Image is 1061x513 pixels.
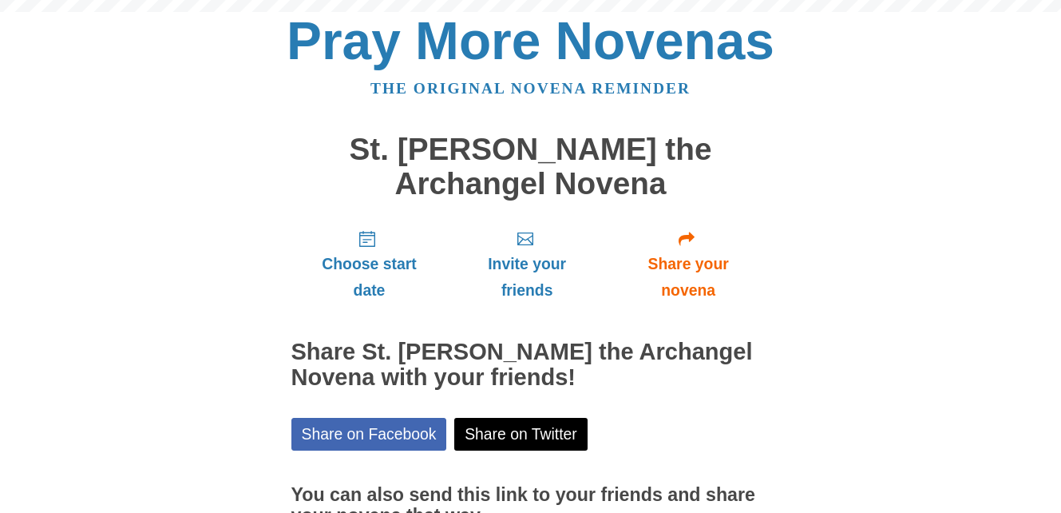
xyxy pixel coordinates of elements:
[607,217,770,312] a: Share your novena
[307,251,432,304] span: Choose start date
[291,340,770,391] h2: Share St. [PERSON_NAME] the Archangel Novena with your friends!
[291,418,447,451] a: Share on Facebook
[447,217,606,312] a: Invite your friends
[463,251,590,304] span: Invite your friends
[287,11,774,70] a: Pray More Novenas
[291,133,770,201] h1: St. [PERSON_NAME] the Archangel Novena
[370,80,691,97] a: The original novena reminder
[454,418,588,451] a: Share on Twitter
[623,251,754,304] span: Share your novena
[291,217,448,312] a: Choose start date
